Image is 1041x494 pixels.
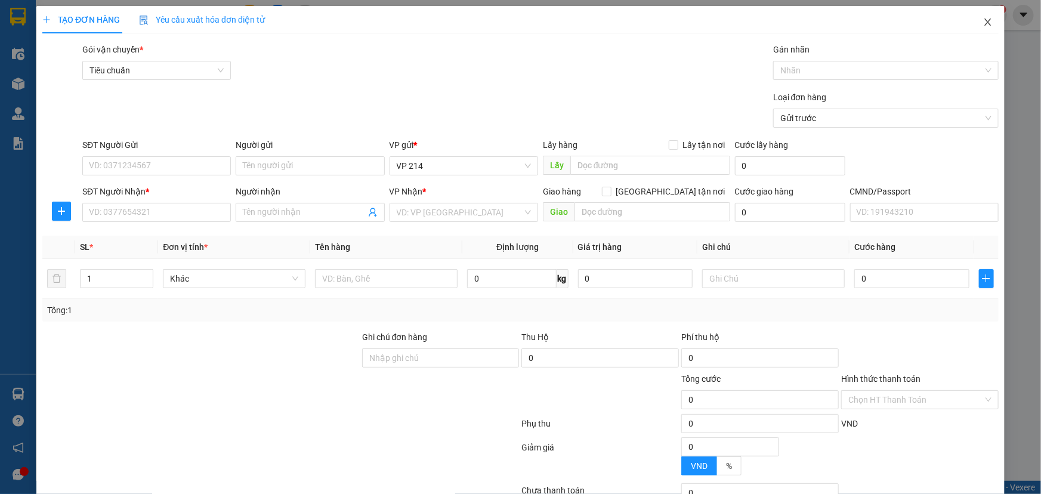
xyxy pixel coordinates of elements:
[139,15,265,24] span: Yêu cầu xuất hóa đơn điện tử
[543,187,581,196] span: Giao hàng
[735,187,794,196] label: Cước giao hàng
[170,270,298,288] span: Khác
[681,374,721,384] span: Tổng cước
[578,269,693,288] input: 0
[236,138,384,152] div: Người gửi
[543,156,570,175] span: Lấy
[773,45,810,54] label: Gán nhãn
[390,187,423,196] span: VP Nhận
[397,157,531,175] span: VP 214
[681,331,839,348] div: Phí thu hộ
[773,92,827,102] label: Loại đơn hàng
[362,332,428,342] label: Ghi chú đơn hàng
[543,202,574,221] span: Giao
[315,242,350,252] span: Tên hàng
[971,6,1005,39] button: Close
[850,185,999,198] div: CMND/Passport
[841,419,858,428] span: VND
[543,140,577,150] span: Lấy hàng
[726,461,732,471] span: %
[735,203,845,222] input: Cước giao hàng
[47,304,402,317] div: Tổng: 1
[780,109,991,127] span: Gửi trước
[678,138,730,152] span: Lấy tận nơi
[139,16,149,25] img: icon
[52,206,70,216] span: plus
[315,269,458,288] input: VD: Bàn, Ghế
[735,156,845,175] input: Cước lấy hàng
[163,242,208,252] span: Đơn vị tính
[52,202,71,221] button: plus
[578,242,622,252] span: Giá trị hàng
[702,269,845,288] input: Ghi Chú
[82,138,231,152] div: SĐT Người Gửi
[42,15,120,24] span: TẠO ĐƠN HÀNG
[557,269,569,288] span: kg
[82,185,231,198] div: SĐT Người Nhận
[89,61,224,79] span: Tiêu chuẩn
[362,348,520,368] input: Ghi chú đơn hàng
[80,242,89,252] span: SL
[496,242,539,252] span: Định lượng
[697,236,850,259] th: Ghi chú
[82,45,143,54] span: Gói vận chuyển
[735,140,789,150] label: Cước lấy hàng
[854,242,895,252] span: Cước hàng
[574,202,730,221] input: Dọc đường
[236,185,384,198] div: Người nhận
[980,274,993,283] span: plus
[521,441,681,481] div: Giảm giá
[691,461,708,471] span: VND
[521,417,681,438] div: Phụ thu
[841,374,920,384] label: Hình thức thanh toán
[42,16,51,24] span: plus
[611,185,730,198] span: [GEOGRAPHIC_DATA] tận nơi
[983,17,993,27] span: close
[521,332,549,342] span: Thu Hộ
[47,269,66,288] button: delete
[368,208,378,217] span: user-add
[570,156,730,175] input: Dọc đường
[390,138,538,152] div: VP gửi
[979,269,994,288] button: plus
